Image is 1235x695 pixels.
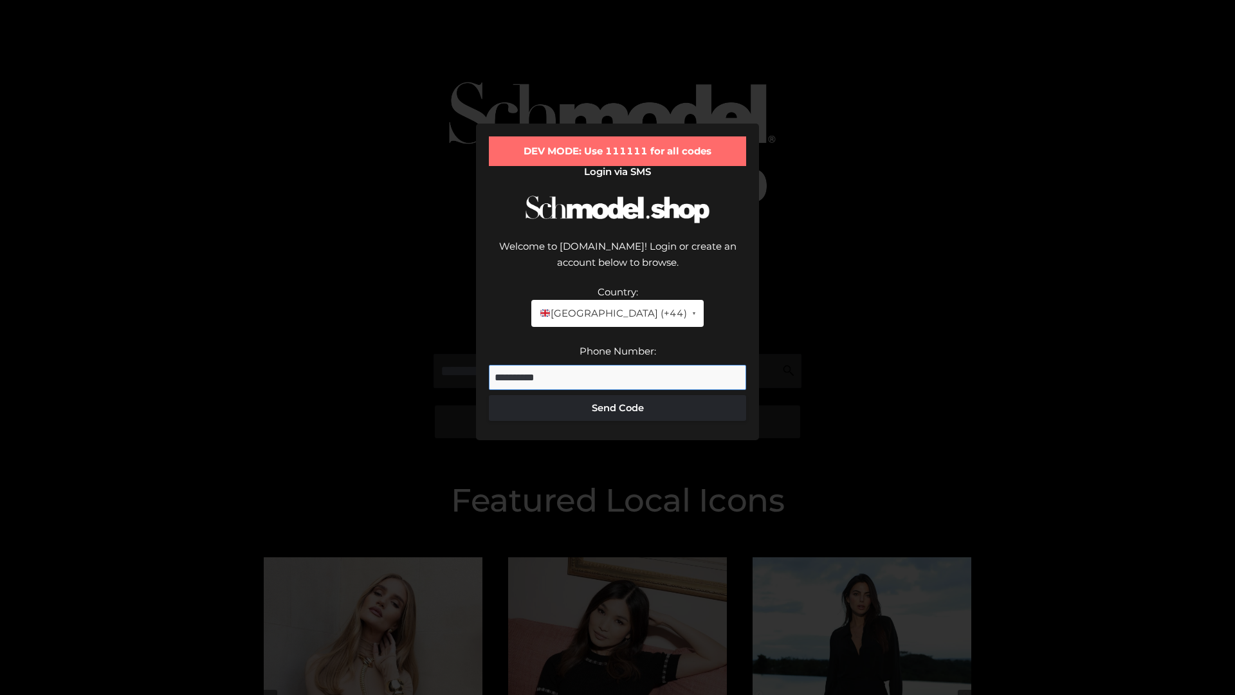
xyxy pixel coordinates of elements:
[580,345,656,357] label: Phone Number:
[489,166,746,178] h2: Login via SMS
[489,395,746,421] button: Send Code
[540,308,550,318] img: 🇬🇧
[489,136,746,166] div: DEV MODE: Use 111111 for all codes
[521,184,714,235] img: Schmodel Logo
[598,286,638,298] label: Country:
[489,238,746,284] div: Welcome to [DOMAIN_NAME]! Login or create an account below to browse.
[539,305,686,322] span: [GEOGRAPHIC_DATA] (+44)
